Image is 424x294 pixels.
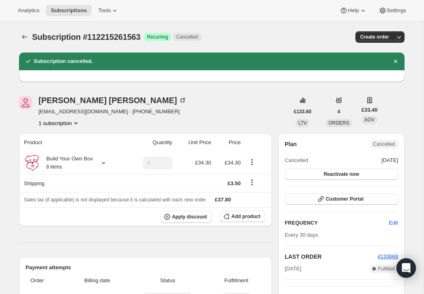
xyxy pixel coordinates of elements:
[285,140,297,148] h2: Plan
[285,156,308,164] span: Cancelled
[26,264,265,272] h2: Payment attempts
[39,119,80,127] button: Product actions
[214,134,243,151] th: Price
[13,5,44,16] button: Analytics
[147,34,168,40] span: Recurring
[333,106,345,117] button: 4
[298,120,307,126] span: LTV
[285,193,398,205] button: Customer Portal
[46,164,62,170] small: 8 items
[212,277,260,285] span: Fulfillment
[389,219,398,227] span: Edit
[285,265,301,273] span: [DATE]
[285,219,389,227] h2: FREQUENCY
[362,106,378,114] span: £33.40
[176,34,198,40] span: Cancelled
[34,57,93,65] h2: Subscription cancelled.
[231,213,260,220] span: Add product
[225,160,241,166] span: £34.30
[19,134,126,151] th: Product
[245,158,258,166] button: Product actions
[390,56,401,67] button: Dismiss notification
[18,7,39,14] span: Analytics
[39,108,187,116] span: [EMAIL_ADDRESS][DOMAIN_NAME] · [PHONE_NUMBER]
[19,174,126,192] th: Shipping
[93,5,124,16] button: Tools
[285,253,378,261] h2: LAST ORDER
[387,7,406,14] span: Settings
[161,211,212,223] button: Apply discount
[377,253,398,261] button: #133669
[360,34,389,40] span: Create order
[335,5,372,16] button: Help
[374,5,411,16] button: Settings
[364,117,374,123] span: AOV
[355,31,394,43] button: Create order
[40,155,93,171] div: Build Your Own Box
[294,108,311,115] span: £133.60
[348,7,359,14] span: Help
[245,178,258,187] button: Shipping actions
[228,180,241,186] span: £3.50
[24,197,207,203] span: Sales tax (if applicable) is not displayed because it is calculated with each new order.
[71,277,123,285] span: Billing date
[39,96,187,104] div: [PERSON_NAME] [PERSON_NAME]
[220,211,265,222] button: Add product
[98,7,111,14] span: Tools
[381,156,398,164] span: [DATE]
[51,7,87,14] span: Subscriptions
[378,266,395,272] span: Fulfilled
[338,108,340,115] span: 4
[175,134,214,151] th: Unit Price
[377,253,398,259] a: #133669
[19,31,30,43] button: Subscriptions
[326,196,364,202] span: Customer Portal
[285,232,318,238] span: Every 30 days
[46,5,92,16] button: Subscriptions
[328,120,349,126] span: ORDERS
[324,171,359,177] span: Reactivate now
[384,216,403,229] button: Edit
[24,155,40,171] img: product img
[126,134,174,151] th: Quantity
[373,141,395,147] span: Cancelled
[195,160,211,166] span: £34.30
[289,106,316,117] button: £133.60
[26,272,69,290] th: Order
[128,277,207,285] span: Status
[396,258,416,278] div: Open Intercom Messenger
[19,96,32,109] span: Tracey Horton
[172,214,207,220] span: Apply discount
[32,32,140,41] span: Subscription #112215261563
[285,169,398,180] button: Reactivate now
[215,197,231,203] span: £37.80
